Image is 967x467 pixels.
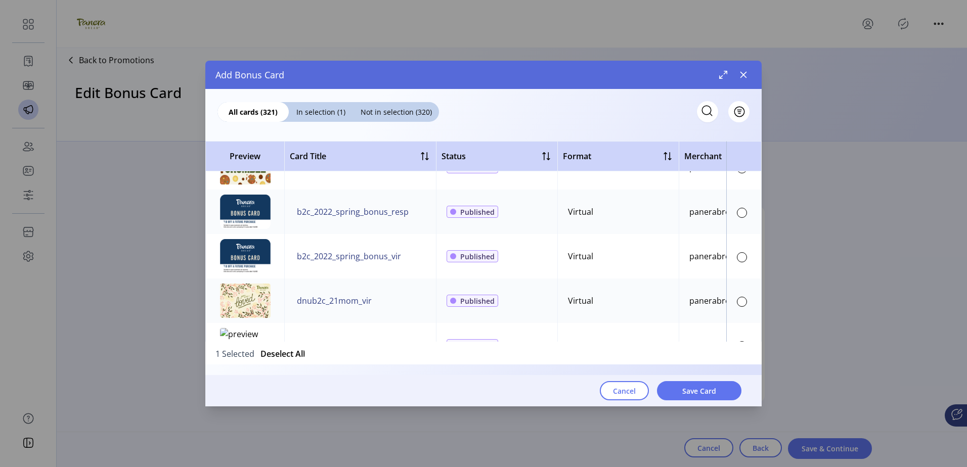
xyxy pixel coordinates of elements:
[211,150,279,162] span: Preview
[217,107,289,117] span: All cards (321)
[689,295,739,307] div: panerabread
[297,250,401,262] span: b2c_2022_spring_bonus_vir
[353,107,439,117] span: Not in selection (320)
[460,296,495,306] span: Published
[682,386,716,396] span: Save Card
[290,150,326,162] span: Card Title
[568,250,593,262] div: Virtual
[689,206,739,218] div: panerabread
[353,102,439,122] div: Not in selection (320)
[295,248,403,264] button: b2c_2022_spring_bonus_vir
[460,340,495,351] span: Published
[220,284,271,318] img: preview
[297,339,370,351] span: b2b_foodstacks_vir
[295,204,411,220] button: b2c_2022_spring_bonus_resp
[295,337,372,353] button: b2b_foodstacks_vir
[689,339,739,351] div: panerabread
[297,295,372,307] span: dnub2c_21mom_vir
[568,295,593,307] div: Virtual
[215,68,284,82] span: Add Bonus Card
[613,386,636,396] span: Cancel
[220,328,271,362] img: preview
[289,107,353,117] span: In selection (1)
[460,251,495,262] span: Published
[295,293,374,309] button: dnub2c_21mom_vir
[460,207,495,217] span: Published
[684,150,722,162] span: Merchant
[297,206,409,218] span: b2c_2022_spring_bonus_resp
[568,206,593,218] div: Virtual
[689,250,739,262] div: panerabread
[260,348,305,360] button: Deselect All
[220,195,271,229] img: preview
[715,67,731,83] button: Maximize
[657,381,741,400] button: Save Card
[442,150,466,162] div: Status
[568,339,593,351] div: Virtual
[217,102,289,122] div: All cards (321)
[215,348,254,358] span: 1 Selected
[728,101,750,122] button: Filter Button
[563,150,591,162] span: Format
[220,239,271,273] img: preview
[289,102,353,122] div: In selection (1)
[600,381,649,400] button: Cancel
